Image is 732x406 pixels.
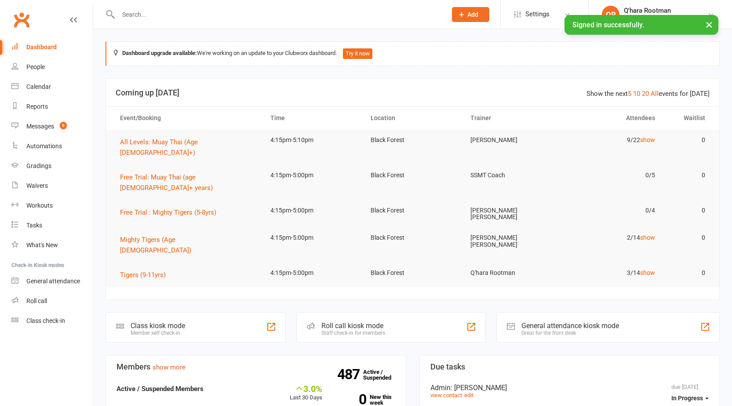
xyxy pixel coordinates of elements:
[153,363,186,371] a: show more
[120,172,255,193] button: Free Trial: Muay Thai (age [DEMOGRAPHIC_DATA]+ years)
[640,136,655,143] a: show
[563,107,663,129] th: Attendees
[26,83,51,90] div: Calendar
[26,297,47,304] div: Roll call
[563,130,663,150] td: 9/22
[640,234,655,241] a: show
[120,138,198,157] span: All Levels: Muay Thai (Age [DEMOGRAPHIC_DATA]+)
[262,107,363,129] th: Time
[120,208,216,216] span: Free Trial : Mighty Tigers (5-8yrs)
[363,200,463,221] td: Black Forest
[563,165,663,186] td: 0/5
[112,107,262,129] th: Event/Booking
[563,200,663,221] td: 0/4
[640,269,655,276] a: show
[262,200,363,221] td: 4:15pm-5:00pm
[290,384,322,402] div: Last 30 Days
[624,15,707,22] div: Southside Muay Thai & Fitness
[11,271,93,291] a: General attendance kiosk mode
[663,227,713,248] td: 0
[116,8,441,21] input: Search...
[120,236,191,254] span: Mighty Tigers (Age [DEMOGRAPHIC_DATA])
[26,317,65,324] div: Class check-in
[430,392,462,399] a: view contact
[11,311,93,331] a: Class kiosk mode
[120,271,166,279] span: Tigers (9-11yrs)
[663,130,713,150] td: 0
[11,235,93,255] a: What's New
[117,362,395,371] h3: Members
[26,103,48,110] div: Reports
[11,77,93,97] a: Calendar
[586,88,710,99] div: Show the next events for [DATE]
[26,143,62,150] div: Automations
[430,362,709,371] h3: Due tasks
[117,385,204,393] strong: Active / Suspended Members
[11,9,33,31] a: Clubworx
[452,7,489,22] button: Add
[463,130,563,150] td: [PERSON_NAME]
[671,395,703,402] span: In Progress
[120,173,213,192] span: Free Trial: Muay Thai (age [DEMOGRAPHIC_DATA]+ years)
[602,6,619,23] div: QR
[60,122,67,129] span: 9
[290,384,322,393] div: 3.0%
[262,227,363,248] td: 4:15pm-5:00pm
[701,15,717,34] button: ×
[463,263,563,283] td: Q'hara Rootman
[363,263,463,283] td: Black Forest
[467,11,478,18] span: Add
[628,90,631,98] a: 5
[363,107,463,129] th: Location
[463,107,563,129] th: Trainer
[463,227,563,255] td: [PERSON_NAME] [PERSON_NAME]
[11,37,93,57] a: Dashboard
[26,278,80,285] div: General attendance
[663,107,713,129] th: Waitlist
[663,200,713,221] td: 0
[11,136,93,156] a: Automations
[663,165,713,186] td: 0
[11,216,93,235] a: Tasks
[26,44,57,51] div: Dashboard
[26,162,51,169] div: Gradings
[26,63,45,70] div: People
[11,57,93,77] a: People
[335,393,366,406] strong: 0
[26,202,53,209] div: Workouts
[563,227,663,248] td: 2/14
[651,90,659,98] a: All
[363,227,463,248] td: Black Forest
[572,21,644,29] span: Signed in successfully.
[430,384,709,392] div: Admin
[120,207,222,218] button: Free Trial : Mighty Tigers (5-8yrs)
[262,263,363,283] td: 4:15pm-5:00pm
[122,50,197,56] strong: Dashboard upgrade available:
[11,176,93,196] a: Waivers
[120,270,172,280] button: Tigers (9-11yrs)
[521,322,619,330] div: General attendance kiosk mode
[624,7,707,15] div: Q'hara Rootman
[671,390,709,406] button: In Progress
[131,330,185,336] div: Member self check-in
[363,130,463,150] td: Black Forest
[463,165,563,186] td: SSMT Coach
[11,291,93,311] a: Roll call
[262,130,363,150] td: 4:15pm-5:10pm
[120,137,255,158] button: All Levels: Muay Thai (Age [DEMOGRAPHIC_DATA]+)
[11,117,93,136] a: Messages 9
[463,200,563,228] td: [PERSON_NAME] [PERSON_NAME]
[563,263,663,283] td: 3/14
[321,322,385,330] div: Roll call kiosk mode
[120,234,255,256] button: Mighty Tigers (Age [DEMOGRAPHIC_DATA])
[663,263,713,283] td: 0
[363,362,402,387] a: 487Active / Suspended
[131,322,185,330] div: Class kiosk mode
[26,182,48,189] div: Waivers
[26,123,54,130] div: Messages
[343,48,372,59] button: Try it now
[521,330,619,336] div: Great for the front desk
[116,88,710,97] h3: Coming up [DATE]
[451,384,507,392] span: : [PERSON_NAME]
[633,90,640,98] a: 10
